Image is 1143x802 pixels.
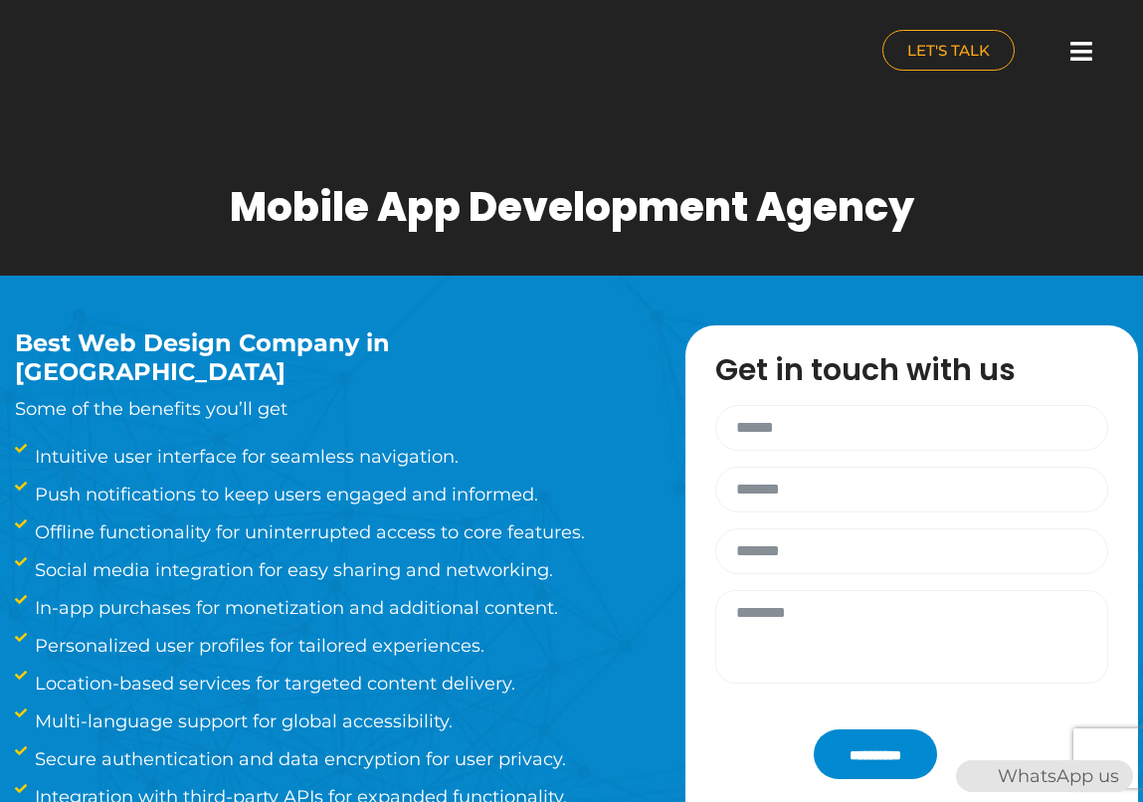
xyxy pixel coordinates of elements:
[958,760,990,792] img: WhatsApp
[30,707,453,735] span: Multi-language support for global accessibility.
[10,10,562,97] a: nuance-qatar_logo
[30,632,484,660] span: Personalized user profiles for tailored experiences.
[907,43,990,58] span: LET'S TALK
[705,405,1118,779] form: Contact form
[30,670,515,698] span: Location-based services for targeted content delivery.
[715,355,1128,385] h3: Get in touch with us
[15,395,626,423] p: Some of the benefits you’ll get
[10,10,177,97] img: nuance-qatar_logo
[30,556,553,584] span: Social media integration for easy sharing and networking.
[30,594,558,622] span: In-app purchases for monetization and additional content.
[230,183,914,231] h1: Mobile App Development Agency
[15,329,626,387] h3: Best Web Design Company in [GEOGRAPHIC_DATA]
[956,760,1133,792] div: WhatsApp us
[882,30,1015,71] a: LET'S TALK
[30,443,459,471] span: Intuitive user interface for seamless navigation.
[30,518,585,546] span: Offline functionality for uninterrupted access to core features.
[30,745,566,773] span: Secure authentication and data encryption for user privacy.
[30,481,538,508] span: Push notifications to keep users engaged and informed.
[956,765,1133,787] a: WhatsAppWhatsApp us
